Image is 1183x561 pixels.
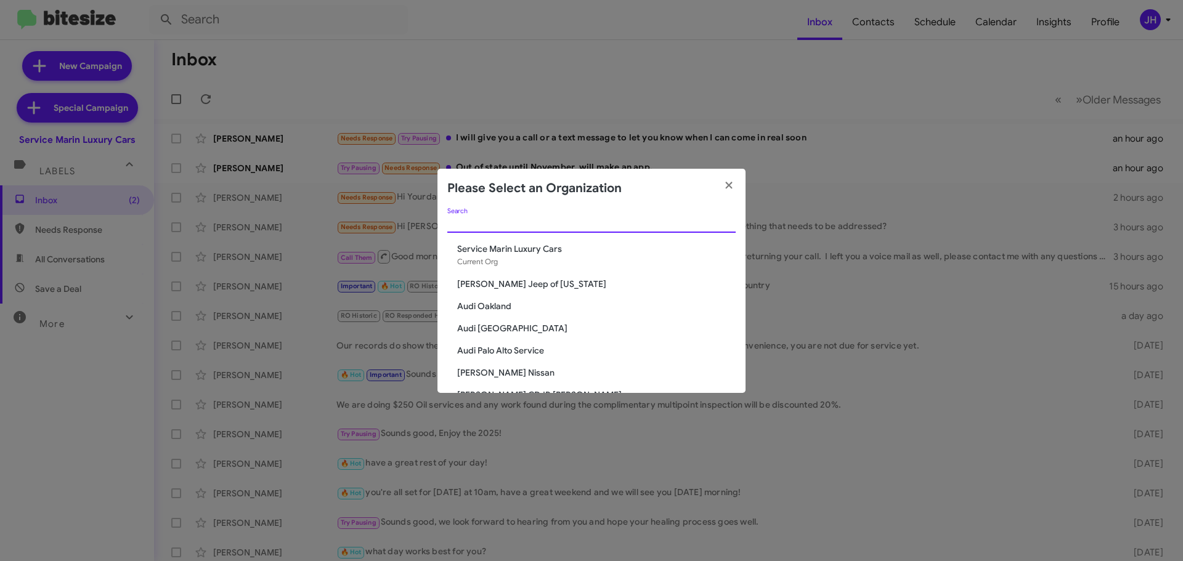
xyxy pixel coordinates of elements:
span: [PERSON_NAME] CDJR [PERSON_NAME] [457,389,736,401]
span: Audi Oakland [457,300,736,312]
span: Service Marin Luxury Cars [457,243,736,255]
span: [PERSON_NAME] Jeep of [US_STATE] [457,278,736,290]
span: [PERSON_NAME] Nissan [457,366,736,379]
span: Audi [GEOGRAPHIC_DATA] [457,322,736,334]
span: Audi Palo Alto Service [457,344,736,357]
span: Current Org [457,257,498,266]
h2: Please Select an Organization [447,179,622,198]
